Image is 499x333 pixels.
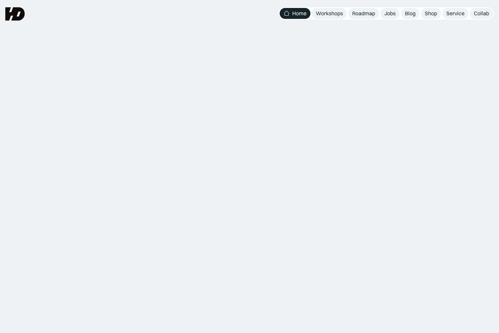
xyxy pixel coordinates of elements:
[316,10,343,17] div: Workshops
[442,8,469,19] a: Service
[312,8,347,19] a: Workshops
[352,10,375,17] div: Roadmap
[348,8,379,19] a: Roadmap
[384,10,396,17] div: Jobs
[474,10,489,17] div: Collab
[446,10,465,17] div: Service
[401,8,419,19] a: Blog
[470,8,493,19] a: Collab
[425,10,437,17] div: Shop
[421,8,441,19] a: Shop
[405,10,416,17] div: Blog
[280,8,310,19] a: Home
[292,10,306,17] div: Home
[380,8,400,19] a: Jobs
